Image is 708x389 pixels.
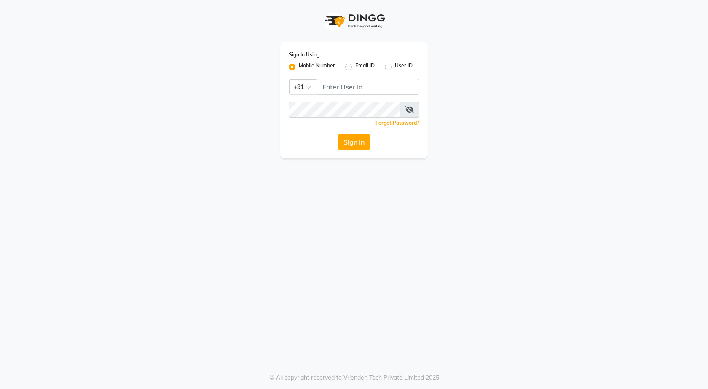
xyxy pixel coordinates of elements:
[375,120,419,126] a: Forgot Password?
[395,62,413,72] label: User ID
[320,8,388,33] img: logo1.svg
[289,51,321,59] label: Sign In Using:
[355,62,375,72] label: Email ID
[338,134,370,150] button: Sign In
[289,102,400,118] input: Username
[299,62,335,72] label: Mobile Number
[317,79,419,95] input: Username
